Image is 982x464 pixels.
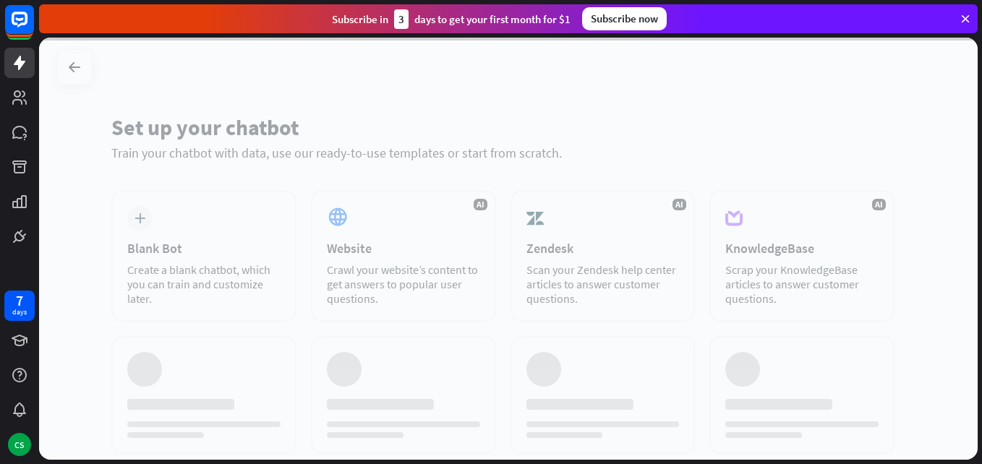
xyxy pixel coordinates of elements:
[332,9,571,29] div: Subscribe in days to get your first month for $1
[582,7,667,30] div: Subscribe now
[12,307,27,317] div: days
[394,9,409,29] div: 3
[8,433,31,456] div: CS
[4,291,35,321] a: 7 days
[16,294,23,307] div: 7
